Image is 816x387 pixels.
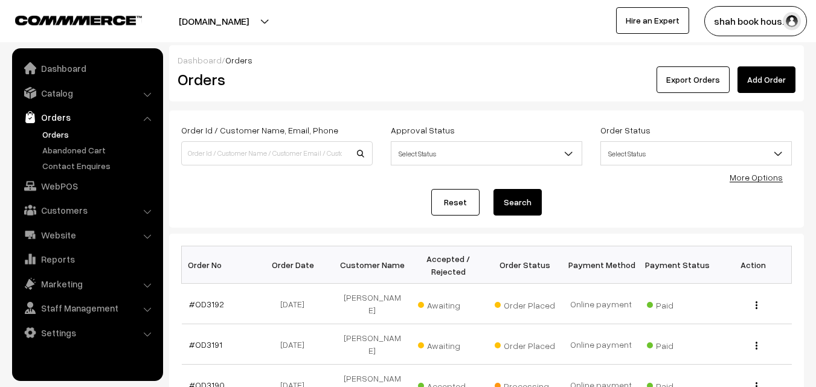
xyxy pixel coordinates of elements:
[15,12,121,27] a: COMMMERCE
[756,342,757,350] img: Menu
[563,284,639,324] td: Online payment
[418,336,478,352] span: Awaiting
[39,159,159,172] a: Contact Enquires
[647,296,707,312] span: Paid
[334,324,410,365] td: [PERSON_NAME]
[15,57,159,79] a: Dashboard
[181,124,338,136] label: Order Id / Customer Name, Email, Phone
[704,6,807,36] button: shah book hous…
[15,16,142,25] img: COMMMERCE
[391,143,582,164] span: Select Status
[15,248,159,270] a: Reports
[391,124,455,136] label: Approval Status
[15,224,159,246] a: Website
[487,246,563,284] th: Order Status
[600,124,651,136] label: Order Status
[431,189,480,216] a: Reset
[495,296,555,312] span: Order Placed
[563,246,639,284] th: Payment Method
[178,70,371,89] h2: Orders
[410,246,486,284] th: Accepted / Rejected
[39,128,159,141] a: Orders
[715,246,791,284] th: Action
[225,55,252,65] span: Orders
[178,54,795,66] div: /
[563,324,639,365] td: Online payment
[182,246,258,284] th: Order No
[258,284,334,324] td: [DATE]
[418,296,478,312] span: Awaiting
[15,199,159,221] a: Customers
[181,141,373,165] input: Order Id / Customer Name / Customer Email / Customer Phone
[334,284,410,324] td: [PERSON_NAME]
[730,172,783,182] a: More Options
[756,301,757,309] img: Menu
[15,322,159,344] a: Settings
[495,336,555,352] span: Order Placed
[600,141,792,165] span: Select Status
[15,106,159,128] a: Orders
[189,299,224,309] a: #OD3192
[601,143,791,164] span: Select Status
[334,246,410,284] th: Customer Name
[178,55,222,65] a: Dashboard
[15,273,159,295] a: Marketing
[616,7,689,34] a: Hire an Expert
[39,144,159,156] a: Abandoned Cart
[189,339,222,350] a: #OD3191
[258,324,334,365] td: [DATE]
[15,297,159,319] a: Staff Management
[737,66,795,93] a: Add Order
[783,12,801,30] img: user
[657,66,730,93] button: Export Orders
[137,6,291,36] button: [DOMAIN_NAME]
[258,246,334,284] th: Order Date
[647,336,707,352] span: Paid
[15,175,159,197] a: WebPOS
[639,246,715,284] th: Payment Status
[493,189,542,216] button: Search
[391,141,582,165] span: Select Status
[15,82,159,104] a: Catalog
